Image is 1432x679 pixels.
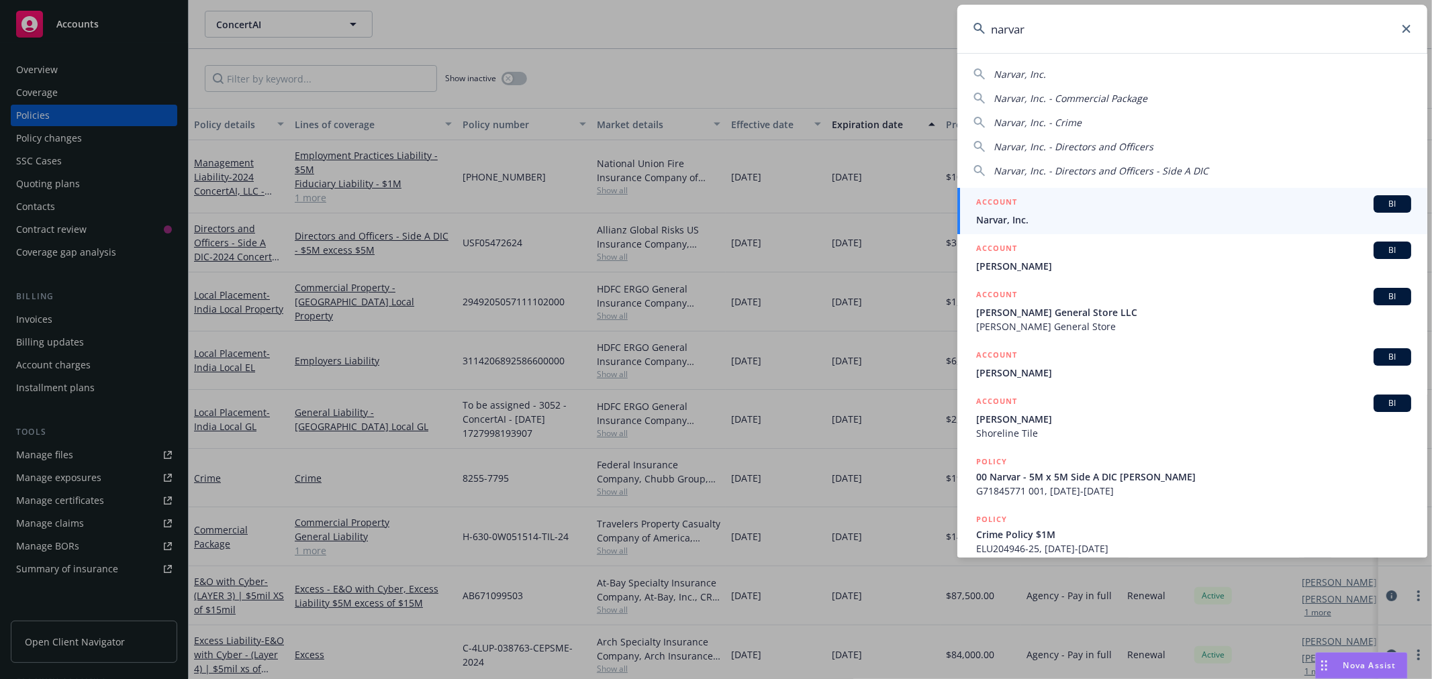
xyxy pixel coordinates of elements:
[976,513,1007,526] h5: POLICY
[976,213,1411,227] span: Narvar, Inc.
[1316,653,1333,678] div: Drag to move
[976,412,1411,426] span: [PERSON_NAME]
[957,5,1427,53] input: Search...
[976,259,1411,273] span: [PERSON_NAME]
[1379,244,1406,256] span: BI
[976,395,1017,411] h5: ACCOUNT
[994,116,1082,129] span: Narvar, Inc. - Crime
[1379,198,1406,210] span: BI
[957,505,1427,563] a: POLICYCrime Policy $1MELU204946-25, [DATE]-[DATE]
[976,305,1411,319] span: [PERSON_NAME] General Store LLC
[994,140,1153,153] span: Narvar, Inc. - Directors and Officers
[976,541,1411,556] span: ELU204946-25, [DATE]-[DATE]
[957,448,1427,505] a: POLICY00 Narvar - 5M x 5M Side A DIC [PERSON_NAME]G71845771 001, [DATE]-[DATE]
[957,188,1427,234] a: ACCOUNTBINarvar, Inc.
[976,319,1411,333] span: [PERSON_NAME] General Store
[1379,351,1406,363] span: BI
[976,348,1017,364] h5: ACCOUNT
[976,242,1017,258] h5: ACCOUNT
[1343,660,1396,671] span: Nova Assist
[994,92,1147,105] span: Narvar, Inc. - Commercial Package
[1379,397,1406,409] span: BI
[976,195,1017,211] h5: ACCOUNT
[976,288,1017,304] h5: ACCOUNT
[976,366,1411,380] span: [PERSON_NAME]
[957,280,1427,341] a: ACCOUNTBI[PERSON_NAME] General Store LLC[PERSON_NAME] General Store
[957,341,1427,387] a: ACCOUNTBI[PERSON_NAME]
[957,387,1427,448] a: ACCOUNTBI[PERSON_NAME]Shoreline Tile
[976,455,1007,468] h5: POLICY
[994,164,1208,177] span: Narvar, Inc. - Directors and Officers - Side A DIC
[976,484,1411,498] span: G71845771 001, [DATE]-[DATE]
[976,426,1411,440] span: Shoreline Tile
[1379,291,1406,303] span: BI
[976,527,1411,541] span: Crime Policy $1M
[994,68,1046,81] span: Narvar, Inc.
[957,234,1427,280] a: ACCOUNTBI[PERSON_NAME]
[1315,652,1408,679] button: Nova Assist
[976,470,1411,484] span: 00 Narvar - 5M x 5M Side A DIC [PERSON_NAME]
